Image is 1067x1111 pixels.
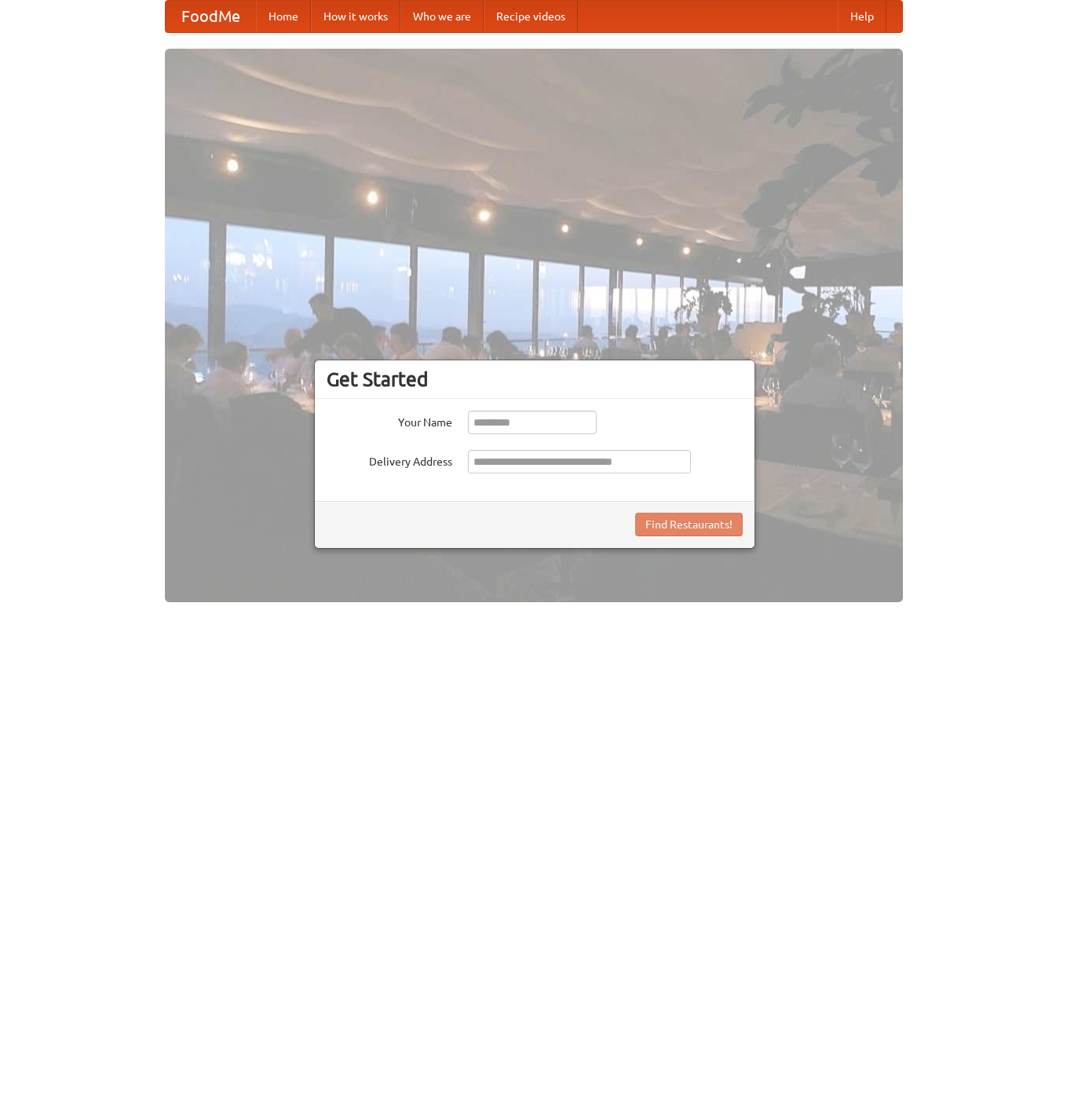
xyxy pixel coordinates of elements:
[635,513,743,536] button: Find Restaurants!
[311,1,400,32] a: How it works
[400,1,484,32] a: Who we are
[327,411,452,430] label: Your Name
[838,1,886,32] a: Help
[484,1,578,32] a: Recipe videos
[327,450,452,470] label: Delivery Address
[166,1,256,32] a: FoodMe
[327,367,743,391] h3: Get Started
[256,1,311,32] a: Home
